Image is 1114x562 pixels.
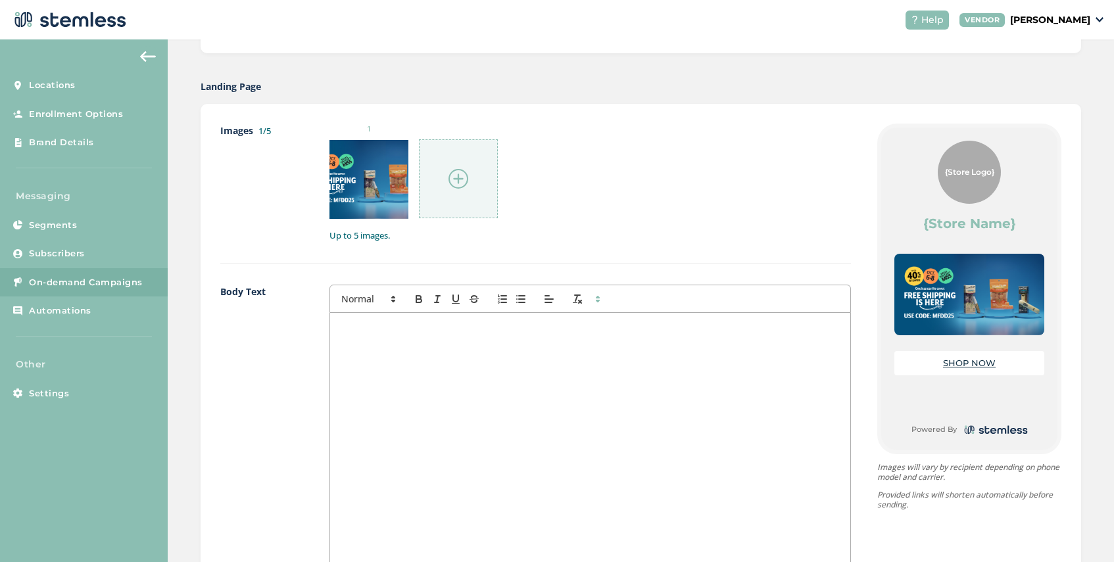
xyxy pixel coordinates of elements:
img: icon-arrow-back-accent-c549486e.svg [140,51,156,62]
label: Landing Page [201,80,261,93]
small: 1 [329,124,408,135]
img: icon-help-white-03924b79.svg [911,16,919,24]
label: Up to 5 images. [329,229,851,243]
span: {Store Logo} [945,166,994,178]
p: Images will vary by recipient depending on phone model and carrier. [877,462,1061,482]
label: {Store Name} [923,214,1016,233]
span: Automations [29,304,91,317]
img: icon-circle-plus-45441306.svg [448,169,468,189]
img: Z [894,254,1044,335]
img: logo-dark-0685b13c.svg [962,423,1028,438]
div: VENDOR [959,13,1005,27]
span: Subscribers [29,247,85,260]
label: 1/5 [258,125,271,137]
span: Locations [29,79,76,92]
a: SHOP NOW [943,358,996,368]
span: On-demand Campaigns [29,276,143,289]
label: Images [220,124,304,242]
p: Provided links will shorten automatically before sending. [877,490,1061,509]
img: icon_down-arrow-small-66adaf34.svg [1096,17,1103,22]
span: Settings [29,387,69,400]
img: logo-dark-0685b13c.svg [11,7,126,33]
p: [PERSON_NAME] [1010,13,1090,27]
span: Brand Details [29,136,94,149]
span: Enrollment Options [29,108,123,121]
img: Z [329,140,408,219]
span: Segments [29,219,77,232]
iframe: Chat Widget [1048,499,1114,562]
small: Powered By [911,424,957,435]
span: Help [921,13,944,27]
